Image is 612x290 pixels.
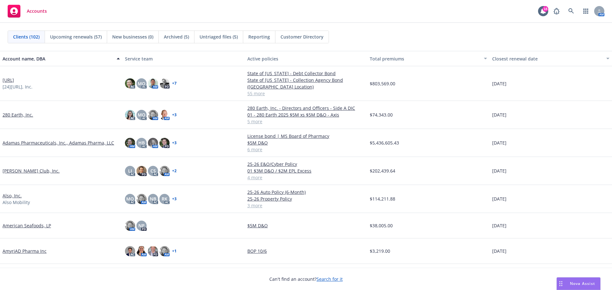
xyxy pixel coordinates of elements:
span: MQ [126,195,134,202]
a: 55 more [247,90,365,97]
div: Service team [125,55,242,62]
span: [DATE] [492,139,506,146]
img: photo [148,78,158,88]
a: + 3 [172,197,177,201]
span: Untriaged files (5) [200,33,238,40]
span: NB [150,195,156,202]
span: Accounts [27,9,47,14]
span: $114,211.88 [370,195,395,202]
div: Active policies [247,55,365,62]
a: Adamas Pharmaceuticals, Inc., Adamas Pharma, LLC [3,139,114,146]
img: photo [125,246,135,256]
span: [DATE] [492,167,506,174]
span: $803,569.00 [370,80,395,87]
img: photo [136,194,147,204]
span: NP [138,222,145,229]
div: Closest renewal date [492,55,602,62]
img: photo [159,138,170,148]
span: [24][URL], Inc. [3,83,33,90]
a: 4 more [247,174,365,181]
span: [DATE] [492,248,506,254]
a: 280 Earth, Inc. [3,111,33,118]
a: Also, Inc. [3,192,22,199]
span: [DATE] [492,111,506,118]
span: Reporting [248,33,270,40]
a: 01 $3M D&O / $2M EPL Excess [247,167,365,174]
img: photo [125,221,135,231]
span: Can't find an account? [269,276,343,282]
span: Also Mobility [3,199,30,206]
a: + 3 [172,113,177,117]
a: American Seafoods, LP [3,222,51,229]
a: License bond | MS Board of Pharmacy [247,133,365,139]
img: photo [159,110,170,120]
img: photo [159,166,170,176]
img: photo [159,78,170,88]
img: photo [148,110,158,120]
span: [DATE] [492,80,506,87]
a: [URL] [3,77,14,83]
span: $3,219.00 [370,248,390,254]
a: + 1 [172,249,177,253]
span: [DATE] [492,195,506,202]
span: LI [128,167,132,174]
span: MQ [138,80,145,87]
button: Total premiums [367,51,490,66]
span: $202,439.64 [370,167,395,174]
button: Active policies [245,51,367,66]
span: $38,005.00 [370,222,393,229]
a: $5M D&O [247,222,365,229]
img: photo [136,246,147,256]
span: Clients (102) [13,33,40,40]
a: 25-26 Auto Policy (6-Month) [247,189,365,195]
a: 6 more [247,146,365,153]
span: Archived (5) [164,33,189,40]
span: Customer Directory [280,33,324,40]
a: AmyriAD Pharma Inc [3,248,47,254]
a: Search for it [317,276,343,282]
img: photo [159,246,170,256]
div: Account name, DBA [3,55,113,62]
img: photo [136,166,147,176]
span: [DATE] [492,222,506,229]
span: RK [162,195,167,202]
a: + 3 [172,141,177,145]
a: Switch app [579,5,592,18]
div: 18 [543,6,548,12]
a: + 2 [172,169,177,173]
span: Upcoming renewals (57) [50,33,102,40]
img: photo [125,78,135,88]
a: 25-26 Property Policy [247,195,365,202]
a: 280 Earth, Inc. - Directors and Officers - Side A DIC [247,105,365,111]
span: HB [138,139,145,146]
a: 01 - 280 Earth 2025 $5M xs $5M D&O - Axis [247,111,365,118]
img: photo [125,138,135,148]
a: Accounts [5,2,49,20]
a: Report a Bug [550,5,563,18]
span: CS [150,167,156,174]
a: + 7 [172,81,177,85]
a: State of [US_STATE] - Debt Collector Bond [247,70,365,77]
span: MQ [138,111,145,118]
img: photo [148,246,158,256]
div: Drag to move [557,278,565,290]
button: Nova Assist [557,277,601,290]
a: [PERSON_NAME] Club, Inc. [3,167,60,174]
a: Search [565,5,578,18]
span: Nova Assist [570,281,595,286]
span: $74,343.00 [370,111,393,118]
a: 25-26 E&O/Cyber Policy [247,161,365,167]
span: $5,436,605.43 [370,139,399,146]
a: $5M D&O [247,139,365,146]
div: Total premiums [370,55,480,62]
a: 5 more [247,118,365,125]
img: photo [148,138,158,148]
button: Closest renewal date [490,51,612,66]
